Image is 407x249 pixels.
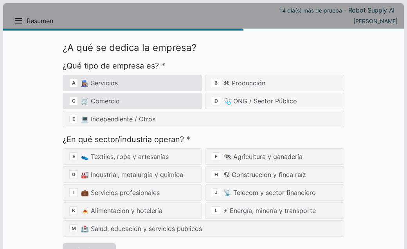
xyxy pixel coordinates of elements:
[212,188,220,197] span: J
[205,166,344,183] div: 🏗 Construcción y finca raíz
[63,148,202,165] div: 👟 Textiles, ropa y artesanías
[69,170,78,179] span: G
[63,134,344,145] label: ¿En qué sector/industria operan?
[212,97,220,105] span: D
[205,184,344,201] div: 📡 Telecom y sector financiero
[63,93,202,109] div: 🛒 Comercio
[205,148,344,165] div: 🐄 Agricultura y ganadería
[212,79,220,87] span: B
[205,93,344,109] div: 🩺 ONG / Sector Público
[63,166,202,183] div: 🏭 Industrial, metalurgia y química
[63,60,344,72] label: ¿Qué tipo de empresa es?
[212,206,220,215] span: L
[63,184,202,201] div: 💼 Servicios profesionales
[63,41,344,54] h2: ¿A qué se dedica la empresa?
[63,111,344,127] div: 💻 Independiente / Otros
[69,115,78,123] span: E
[69,206,78,215] span: K
[212,152,220,161] span: F
[69,97,78,105] span: C
[63,75,202,91] div: 👩🏽‍🔧 Servicios
[63,220,344,237] div: 🏥 Salud, educación y servicios públicos
[205,202,344,219] div: ⚡ Energía, minería y transporte
[63,202,202,219] div: 🍝 Alimentación y hotelería
[69,188,78,197] span: I
[69,224,78,233] span: M
[212,170,220,179] span: H
[69,79,78,87] span: A
[69,152,78,161] span: E
[205,75,344,91] div: 🛠 Producción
